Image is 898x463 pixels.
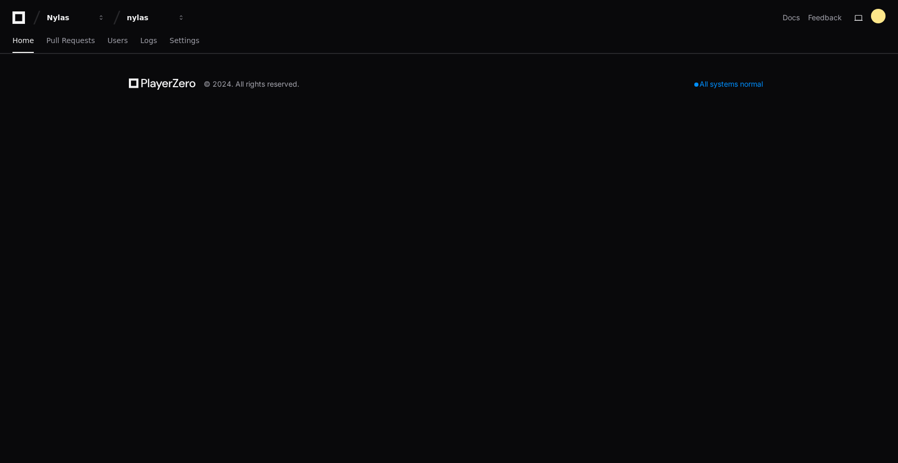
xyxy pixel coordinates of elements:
[688,77,769,91] div: All systems normal
[123,8,189,27] button: nylas
[204,79,299,89] div: © 2024. All rights reserved.
[108,37,128,44] span: Users
[47,12,91,23] div: Nylas
[169,29,199,53] a: Settings
[169,37,199,44] span: Settings
[127,12,171,23] div: nylas
[140,29,157,53] a: Logs
[46,37,95,44] span: Pull Requests
[12,37,34,44] span: Home
[12,29,34,53] a: Home
[783,12,800,23] a: Docs
[108,29,128,53] a: Users
[808,12,842,23] button: Feedback
[46,29,95,53] a: Pull Requests
[140,37,157,44] span: Logs
[43,8,109,27] button: Nylas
